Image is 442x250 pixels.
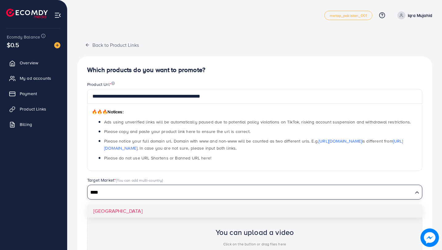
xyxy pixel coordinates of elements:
a: Overview [5,57,63,69]
input: Search for option [88,188,412,197]
button: Back to Product Links [77,38,147,51]
li: [GEOGRAPHIC_DATA] [87,204,422,218]
span: Ads using unverified links will be automatically paused due to potential policy violations on Tik... [104,119,411,125]
span: Please copy and paste your product link here to ensure the url is correct. [104,128,250,135]
label: Product Url [87,81,115,87]
img: image [111,81,115,85]
a: Iqra Mujahid [395,11,432,19]
span: Ecomdy Balance [7,34,40,40]
span: Notices: [92,109,124,115]
img: logo [6,9,48,18]
img: image [420,228,439,247]
a: Product Links [5,103,63,115]
span: 🔥🔥🔥 [92,109,107,115]
span: Payment [20,91,37,97]
span: Please notice your full domain url. Domain with www and non-www will be counted as two different ... [104,138,403,151]
span: Please do not use URL Shortens or Banned URL here! [104,155,211,161]
div: Search for option [87,185,422,200]
p: Iqra Mujahid [408,12,432,19]
span: $0.5 [7,40,19,49]
span: Billing [20,121,32,127]
label: Target Market [87,177,163,183]
h4: Which products do you want to promote? [87,66,422,74]
span: (You can add multi-country) [116,177,163,183]
span: Overview [20,60,38,66]
a: Billing [5,118,63,131]
span: metap_pakistan_001 [330,14,367,18]
a: [URL][DOMAIN_NAME] [318,138,362,144]
img: menu [54,12,61,19]
img: image [54,42,60,48]
span: My ad accounts [20,75,51,81]
h2: You can upload a video [216,228,294,237]
p: Click on the button or drag files here [216,240,294,248]
span: Product Links [20,106,46,112]
a: Payment [5,87,63,100]
a: metap_pakistan_001 [324,11,372,20]
a: My ad accounts [5,72,63,84]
